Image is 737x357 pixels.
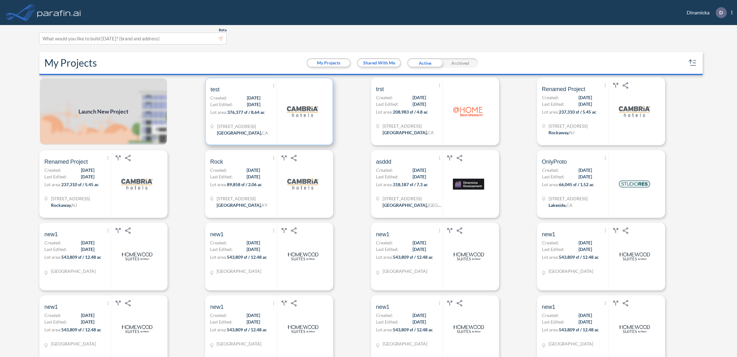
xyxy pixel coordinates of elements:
[542,182,559,187] span: Lot area:
[44,231,58,238] span: new1
[121,168,153,200] img: logo
[619,314,650,345] img: logo
[210,167,227,173] span: Created:
[542,312,559,319] span: Created:
[453,241,484,272] img: logo
[413,312,426,319] span: [DATE]
[247,167,260,173] span: [DATE]
[287,168,318,200] img: logo
[203,78,368,145] a: testCreated:[DATE]Last Edited:[DATE]Lot area:376,377 sf / 8.64 ac[STREET_ADDRESS][GEOGRAPHIC_DATA...
[247,94,260,101] span: [DATE]
[542,94,559,101] span: Created:
[383,340,427,347] div: TX
[219,28,227,33] span: Beta
[287,241,318,272] img: logo
[549,268,593,274] span: [GEOGRAPHIC_DATA]
[542,254,559,260] span: Lot area:
[203,223,368,290] a: new1Created:[DATE]Last Edited:[DATE]Lot area:543,809 sf / 12.48 ac[GEOGRAPHIC_DATA]logo
[559,327,599,332] span: 543,809 sf / 12.48 ac
[549,130,569,135] span: Rockaway ,
[542,167,559,173] span: Created:
[51,202,77,208] div: Rockaway, NJ
[376,182,393,187] span: Lot area:
[262,130,268,135] span: CA
[227,327,267,332] span: 543,809 sf / 12.48 ac
[549,123,588,129] span: 321 Mt Hope Ave
[542,101,564,107] span: Last Edited:
[247,246,260,252] span: [DATE]
[210,246,233,252] span: Last Edited:
[210,94,227,101] span: Created:
[542,173,564,180] span: Last Edited:
[549,129,574,136] div: Rockaway, NJ
[542,303,555,311] span: new1
[44,254,61,260] span: Lot area:
[368,223,534,290] a: new1Created:[DATE]Last Edited:[DATE]Lot area:543,809 sf / 12.48 ac[GEOGRAPHIC_DATA]logo
[44,246,67,252] span: Last Edited:
[579,94,592,101] span: [DATE]
[542,319,564,325] span: Last Edited:
[81,173,94,180] span: [DATE]
[393,109,428,115] span: 208,983 sf / 4.8 ac
[383,129,434,136] div: Sacramento, CA
[559,182,594,187] span: 66,045 sf / 1.52 ac
[51,268,96,274] span: [GEOGRAPHIC_DATA]
[61,182,99,187] span: 237,310 sf / 5.45 ac
[376,319,399,325] span: Last Edited:
[559,254,599,260] span: 543,809 sf / 12.48 ac
[579,167,592,173] span: [DATE]
[217,123,268,130] span: 3876 Auburn Blvd
[227,254,267,260] span: 543,809 sf / 12.48 ac
[308,59,350,67] button: My Projects
[579,319,592,325] span: [DATE]
[393,182,428,187] span: 318,187 sf / 7.3 ac
[217,268,261,274] span: [GEOGRAPHIC_DATA]
[453,96,484,127] img: logo
[688,58,698,68] button: sort
[376,303,389,311] span: new1
[121,314,153,345] img: logo
[210,158,223,166] span: Rock
[443,58,478,68] div: Archived
[44,327,61,332] span: Lot area:
[44,167,61,173] span: Created:
[376,101,399,107] span: Last Edited:
[542,158,567,166] span: OnlyProto
[383,268,427,274] span: [GEOGRAPHIC_DATA]
[428,202,472,208] span: [GEOGRAPHIC_DATA]
[368,150,534,218] a: asdddCreated:[DATE]Last Edited:[DATE]Lot area:318,187 sf / 7.3 ac[STREET_ADDRESS][GEOGRAPHIC_DATA...
[549,195,588,202] span: 8719 Los Coches Rd
[210,319,233,325] span: Last Edited:
[719,10,723,15] p: D
[36,6,82,19] img: logo
[227,110,265,115] span: 376,377 sf / 8.64 ac
[210,182,227,187] span: Lot area:
[542,327,559,332] span: Lot area:
[579,173,592,180] span: [DATE]
[217,341,261,346] span: [GEOGRAPHIC_DATA]
[44,312,61,319] span: Created:
[51,195,90,202] span: 321 Mt Hope Ave
[549,341,593,346] span: [GEOGRAPHIC_DATA]
[227,182,262,187] span: 89,858 sf / 2.06 ac
[413,319,426,325] span: [DATE]
[247,319,260,325] span: [DATE]
[247,101,260,108] span: [DATE]
[549,202,573,208] div: Lakeside, CA
[542,85,585,93] span: Renamed Project
[579,239,592,246] span: [DATE]
[579,246,592,252] span: [DATE]
[217,130,262,135] span: [GEOGRAPHIC_DATA] ,
[210,86,219,93] span: test
[376,94,393,101] span: Created:
[383,341,427,346] span: [GEOGRAPHIC_DATA]
[203,150,368,218] a: RockCreated:[DATE]Last Edited:[DATE]Lot area:89,858 sf / 2.06 ac[STREET_ADDRESS][GEOGRAPHIC_DATA]...
[383,268,427,274] div: TX
[376,231,389,238] span: new1
[566,202,573,208] span: CA
[44,173,67,180] span: Last Edited:
[81,167,94,173] span: [DATE]
[413,246,426,252] span: [DATE]
[413,173,426,180] span: [DATE]
[44,319,67,325] span: Last Edited:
